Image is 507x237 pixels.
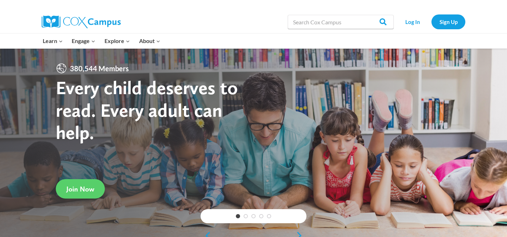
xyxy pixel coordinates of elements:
strong: Every child deserves to read. Every adult can help. [56,76,238,144]
nav: Secondary Navigation [397,14,465,29]
a: Log In [397,14,428,29]
span: 380,544 Members [67,63,132,74]
a: Sign Up [431,14,465,29]
a: 3 [251,214,256,218]
span: Learn [43,36,63,45]
input: Search Cox Campus [288,15,394,29]
nav: Primary Navigation [38,34,165,48]
span: About [139,36,160,45]
a: 1 [236,214,240,218]
a: Join Now [56,179,105,199]
a: 5 [267,214,271,218]
span: Join Now [66,185,94,193]
img: Cox Campus [42,16,121,28]
a: 2 [244,214,248,218]
a: 4 [259,214,263,218]
span: Engage [72,36,95,45]
span: Explore [105,36,130,45]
